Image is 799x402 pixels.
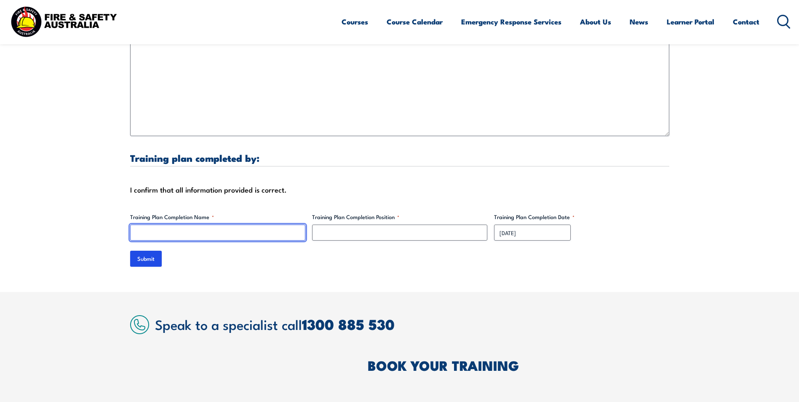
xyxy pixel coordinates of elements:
a: Courses [342,11,368,33]
a: 1300 885 530 [302,313,395,335]
a: About Us [580,11,611,33]
h2: BOOK YOUR TRAINING [368,359,669,371]
label: Training Plan Completion Name [130,213,305,221]
label: Training Plan Completion Position [312,213,487,221]
a: Contact [733,11,759,33]
a: News [630,11,648,33]
input: dd/mm/yyyy [494,225,571,241]
a: Learner Portal [667,11,714,33]
input: Submit [130,251,162,267]
a: Emergency Response Services [461,11,561,33]
a: Course Calendar [387,11,443,33]
h2: Speak to a specialist call [155,316,669,332]
label: Training Plan Completion Date [494,213,669,221]
div: I confirm that all information provided is correct. [130,183,669,196]
h3: Training plan completed by: [130,153,669,163]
